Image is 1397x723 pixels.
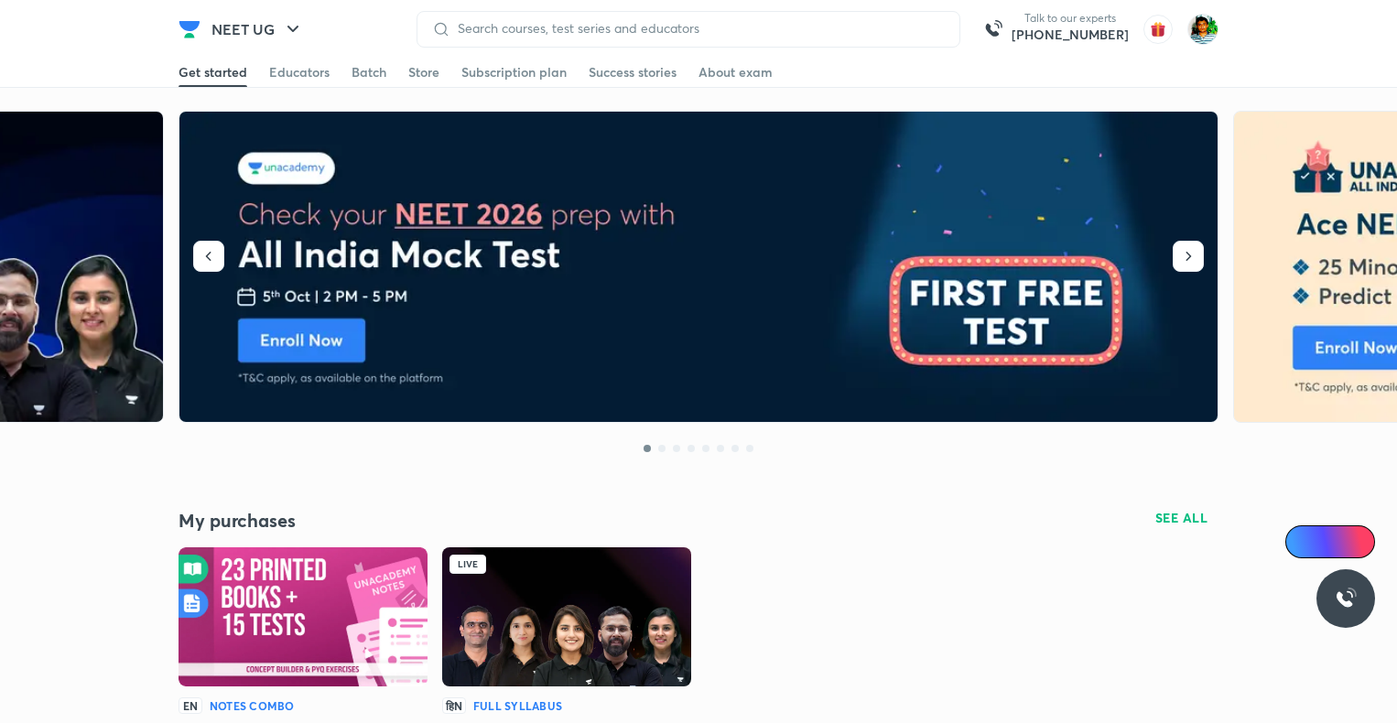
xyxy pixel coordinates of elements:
img: Icon [1296,534,1311,549]
a: Success stories [589,58,677,87]
div: Live [449,555,486,574]
img: Mehul Ghosh [1187,14,1218,45]
a: About exam [698,58,773,87]
div: Success stories [589,63,677,81]
a: Store [408,58,439,87]
img: call-us [975,11,1012,48]
a: Get started [179,58,247,87]
a: Subscription plan [461,58,567,87]
div: About exam [698,63,773,81]
a: [PHONE_NUMBER] [1012,26,1129,44]
a: Educators [269,58,330,87]
img: Company Logo [179,18,200,40]
button: SEE ALL [1144,503,1219,533]
div: Educators [269,63,330,81]
p: Talk to our experts [1012,11,1129,26]
div: Store [408,63,439,81]
div: Get started [179,63,247,81]
span: SEE ALL [1155,512,1208,524]
a: Batch [352,58,386,87]
input: Search courses, test series and educators [450,21,945,36]
span: Ai Doubts [1316,534,1364,549]
img: Batch Thumbnail [179,547,428,686]
img: Batch Thumbnail [442,547,691,686]
p: EN [179,697,202,714]
h6: Notes Combo [210,697,295,714]
p: हिN [442,697,466,714]
a: Ai Doubts [1285,525,1375,558]
h4: My purchases [179,509,698,533]
img: avatar [1143,15,1173,44]
button: NEET UG [200,11,315,48]
h6: Full Syllabus [473,697,562,714]
div: Subscription plan [461,63,567,81]
div: Batch [352,63,386,81]
img: ttu [1335,588,1357,610]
